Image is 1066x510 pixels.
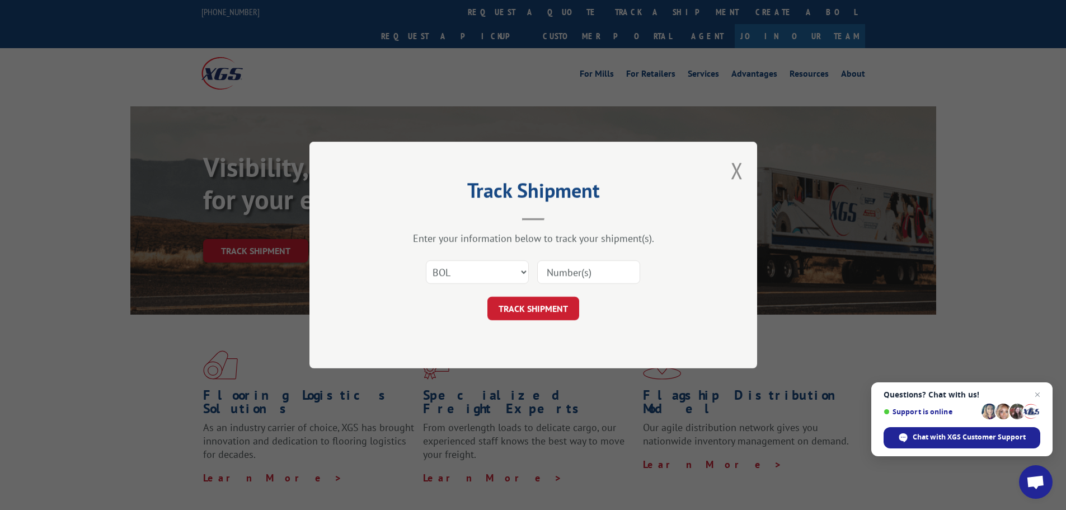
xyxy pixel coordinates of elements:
div: Enter your information below to track your shipment(s). [365,232,701,245]
div: Open chat [1019,465,1053,499]
span: Support is online [884,408,978,416]
span: Chat with XGS Customer Support [913,432,1026,442]
span: Questions? Chat with us! [884,390,1040,399]
h2: Track Shipment [365,183,701,204]
button: TRACK SHIPMENT [487,297,579,320]
span: Close chat [1031,388,1044,401]
button: Close modal [731,156,743,185]
div: Chat with XGS Customer Support [884,427,1040,448]
input: Number(s) [537,260,640,284]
